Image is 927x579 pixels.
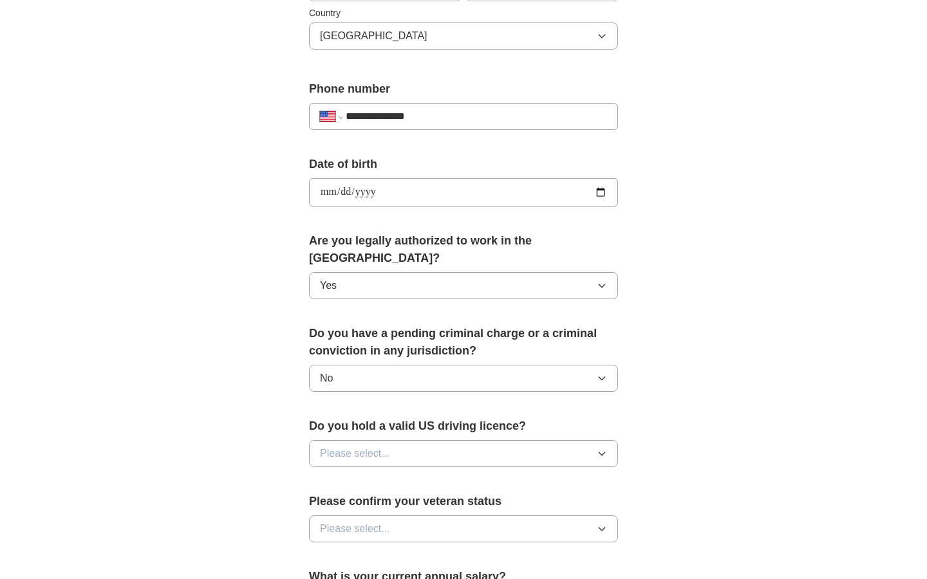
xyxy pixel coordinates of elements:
span: No [320,371,333,386]
span: Please select... [320,521,390,537]
button: [GEOGRAPHIC_DATA] [309,23,618,50]
span: [GEOGRAPHIC_DATA] [320,28,427,44]
label: Country [309,6,618,20]
label: Please confirm your veteran status [309,493,618,510]
button: Yes [309,272,618,299]
label: Phone number [309,80,618,98]
button: Please select... [309,440,618,467]
button: Please select... [309,515,618,542]
button: No [309,365,618,392]
label: Date of birth [309,156,618,173]
label: Are you legally authorized to work in the [GEOGRAPHIC_DATA]? [309,232,618,267]
label: Do you have a pending criminal charge or a criminal conviction in any jurisdiction? [309,325,618,360]
label: Do you hold a valid US driving licence? [309,418,618,435]
span: Yes [320,278,337,293]
span: Please select... [320,446,390,461]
